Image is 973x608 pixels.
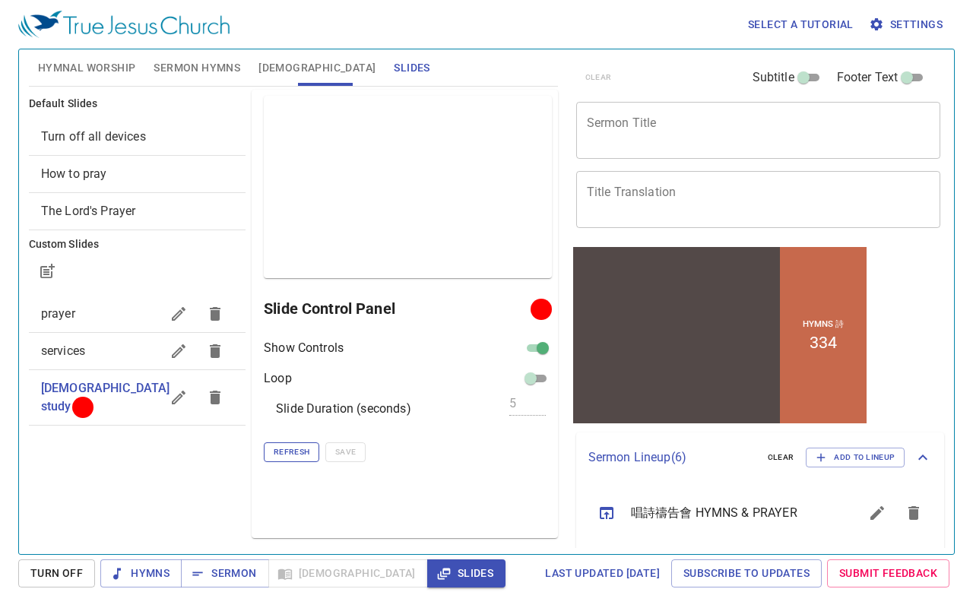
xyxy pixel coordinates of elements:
[631,504,823,522] span: 唱詩禱告會 HYMNS & PRAYER
[827,559,949,587] a: Submit Feedback
[41,306,75,321] span: prayer
[545,564,660,583] span: Last updated [DATE]
[264,339,344,357] p: Show Controls
[839,564,937,583] span: Submit Feedback
[539,559,666,587] a: Last updated [DATE]
[181,559,268,587] button: Sermon
[394,59,429,78] span: Slides
[38,59,136,78] span: Hymnal Worship
[274,445,309,459] span: Refresh
[759,448,803,467] button: clear
[631,548,823,584] span: 週五查經聚會 [DATE] [DEMOGRAPHIC_DATA] Study
[264,296,536,321] h6: Slide Control Panel
[18,11,230,38] img: True Jesus Church
[41,129,146,144] span: [object Object]
[276,400,411,418] p: Slide Duration (seconds)
[439,564,493,583] span: Slides
[41,381,170,413] span: bible study
[113,564,170,583] span: Hymns
[427,559,506,587] button: Slides
[570,244,870,426] iframe: from-child
[576,432,945,483] div: Sermon Lineup(6)clearAdd to Lineup
[866,11,949,39] button: Settings
[41,204,136,218] span: [object Object]
[768,451,794,464] span: clear
[683,564,810,583] span: Subscribe to Updates
[742,11,860,39] button: Select a tutorial
[41,344,85,358] span: services
[258,59,376,78] span: [DEMOGRAPHIC_DATA]
[29,96,246,112] h6: Default Slides
[806,448,905,467] button: Add to Lineup
[671,559,822,587] a: Subscribe to Updates
[18,559,95,587] button: Turn Off
[29,156,246,192] div: How to pray
[753,68,794,87] span: Subtitle
[29,370,246,425] div: [DEMOGRAPHIC_DATA] study
[264,369,292,388] p: Loop
[29,193,246,230] div: The Lord's Prayer
[29,119,246,155] div: Turn off all devices
[264,442,319,462] button: Refresh
[748,15,854,34] span: Select a tutorial
[29,236,246,253] h6: Custom Slides
[30,564,83,583] span: Turn Off
[837,68,899,87] span: Footer Text
[193,564,256,583] span: Sermon
[41,166,107,181] span: [object Object]
[29,333,246,369] div: services
[588,448,756,467] p: Sermon Lineup ( 6 )
[872,15,943,34] span: Settings
[29,296,246,332] div: prayer
[816,451,895,464] span: Add to Lineup
[100,559,182,587] button: Hymns
[154,59,240,78] span: Sermon Hymns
